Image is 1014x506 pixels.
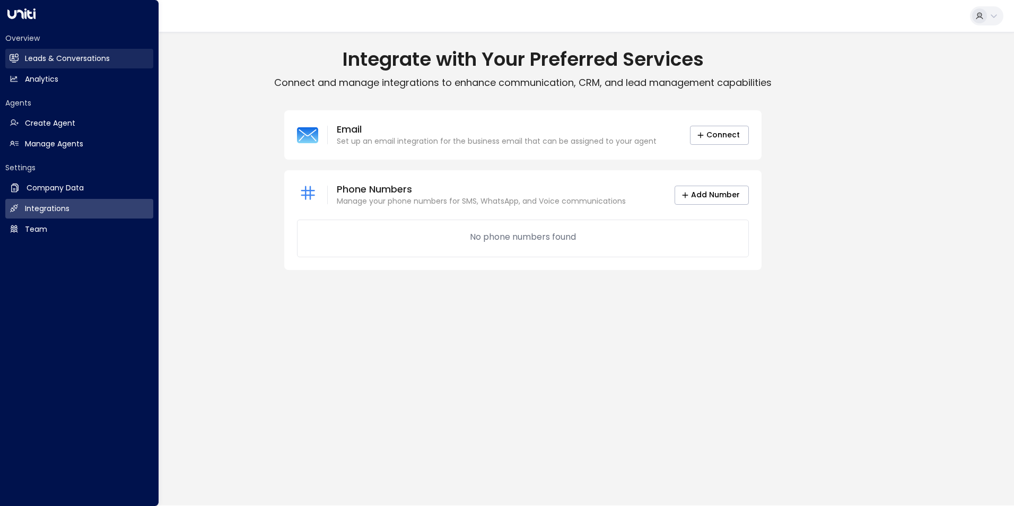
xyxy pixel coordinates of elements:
[5,69,153,89] a: Analytics
[5,134,153,154] a: Manage Agents
[25,138,83,150] h2: Manage Agents
[25,74,58,85] h2: Analytics
[25,118,75,129] h2: Create Agent
[27,182,84,194] h2: Company Data
[675,186,749,205] button: Add Number
[5,33,153,43] h2: Overview
[25,224,47,235] h2: Team
[470,231,576,243] p: No phone numbers found
[5,220,153,239] a: Team
[5,49,153,68] a: Leads & Conversations
[32,48,1014,71] h1: Integrate with Your Preferred Services
[5,199,153,219] a: Integrations
[337,196,626,207] p: Manage your phone numbers for SMS, WhatsApp, and Voice communications
[690,126,749,145] button: Connect
[5,178,153,198] a: Company Data
[25,203,69,214] h2: Integrations
[5,114,153,133] a: Create Agent
[25,53,110,64] h2: Leads & Conversations
[5,98,153,108] h2: Agents
[32,76,1014,89] p: Connect and manage integrations to enhance communication, CRM, and lead management capabilities
[337,183,626,196] p: Phone Numbers
[5,162,153,173] h2: Settings
[337,136,657,147] p: Set up an email integration for the business email that can be assigned to your agent
[337,123,657,136] p: Email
